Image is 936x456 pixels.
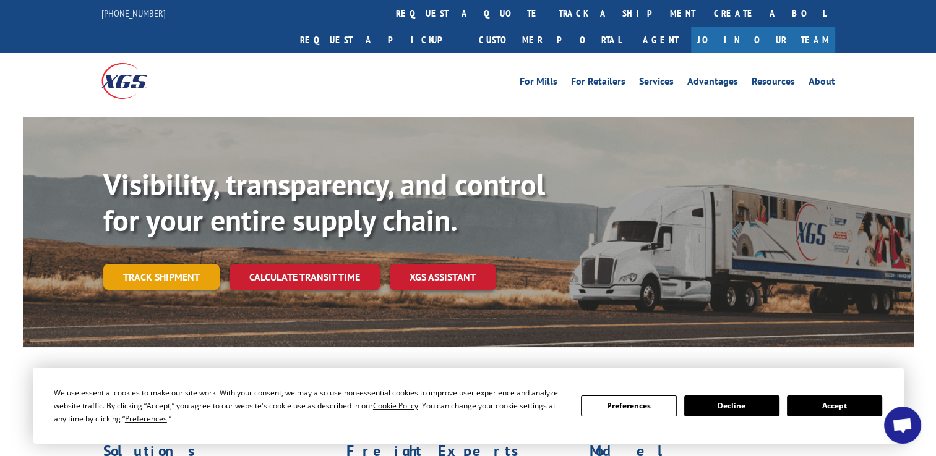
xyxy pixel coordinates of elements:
a: Customer Portal [470,27,630,53]
span: Cookie Policy [373,400,418,411]
span: Preferences [125,413,167,424]
button: Decline [684,395,779,416]
a: Calculate transit time [230,264,380,290]
b: Visibility, transparency, and control for your entire supply chain. [103,165,545,239]
a: Advantages [687,77,738,90]
a: Agent [630,27,691,53]
div: We use essential cookies to make our site work. With your consent, we may also use non-essential ... [54,386,566,425]
a: For Retailers [571,77,625,90]
button: Preferences [581,395,676,416]
button: Accept [787,395,882,416]
a: [PHONE_NUMBER] [101,7,166,19]
div: Cookie Consent Prompt [33,368,904,444]
a: Join Our Team [691,27,835,53]
a: For Mills [520,77,557,90]
a: Resources [752,77,795,90]
a: Request a pickup [291,27,470,53]
a: Track shipment [103,264,220,290]
a: Services [639,77,674,90]
a: XGS ASSISTANT [390,264,496,290]
a: About [809,77,835,90]
div: Open chat [884,407,921,444]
